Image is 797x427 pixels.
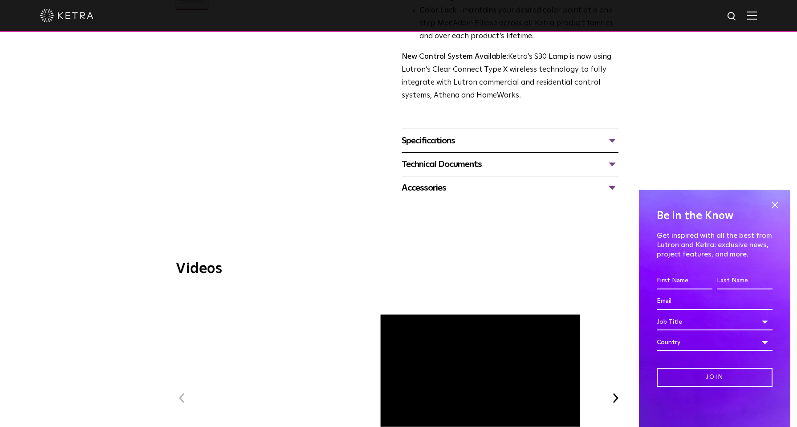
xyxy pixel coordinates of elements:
p: Get inspired with all the best from Lutron and Ketra: exclusive news, project features, and more. [657,231,773,259]
div: Specifications [402,134,618,148]
h4: Be in the Know [657,207,773,224]
img: Hamburger%20Nav.svg [747,11,757,20]
img: search icon [727,11,738,22]
div: Country [657,334,773,351]
div: Accessories [402,181,618,195]
div: Technical Documents [402,157,618,171]
p: Ketra’s S30 Lamp is now using Lutron’s Clear Connect Type X wireless technology to fully integrat... [402,51,618,102]
button: Previous [176,392,187,404]
strong: New Control System Available: [402,53,508,61]
button: Next [610,392,621,404]
img: ketra-logo-2019-white [40,9,94,22]
input: Last Name [717,272,773,289]
input: Email [657,293,773,310]
input: First Name [657,272,712,289]
h3: Videos [176,262,621,276]
input: Join [657,368,773,387]
div: Job Title [657,313,773,330]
